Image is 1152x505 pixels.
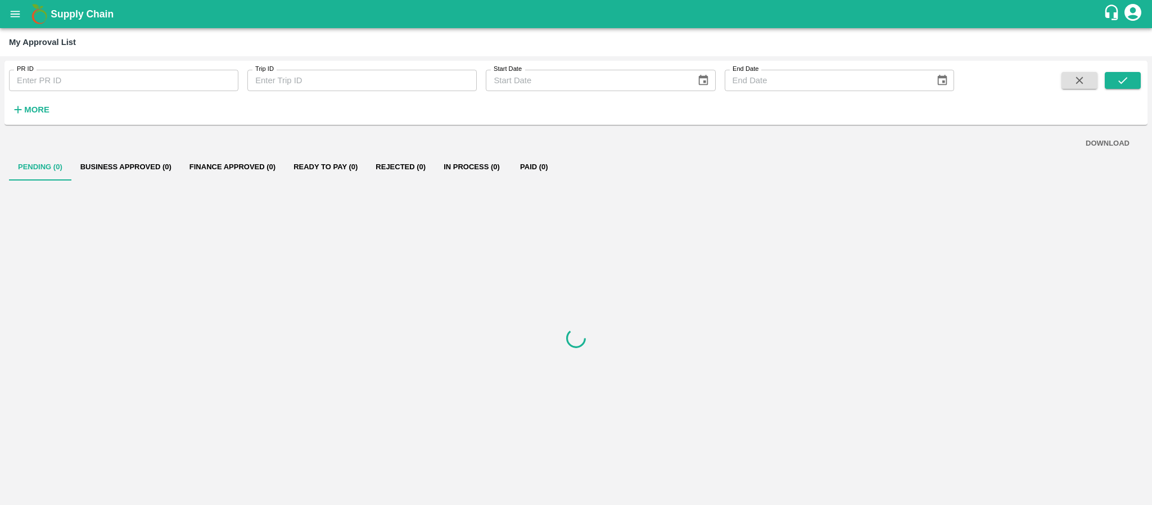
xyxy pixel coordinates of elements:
label: PR ID [17,65,34,74]
button: Rejected (0) [367,154,435,181]
button: Choose date [693,70,714,91]
input: Enter Trip ID [247,70,477,91]
button: Business Approved (0) [71,154,180,181]
button: Finance Approved (0) [180,154,284,181]
b: Supply Chain [51,8,114,20]
button: Ready To Pay (0) [284,154,367,181]
img: logo [28,3,51,25]
a: Supply Chain [51,6,1103,22]
button: Paid (0) [509,154,559,181]
label: Start Date [494,65,522,74]
label: End Date [733,65,758,74]
button: open drawer [2,1,28,27]
button: Pending (0) [9,154,71,181]
input: Start Date [486,70,688,91]
button: In Process (0) [435,154,509,181]
button: DOWNLOAD [1081,134,1134,154]
input: End Date [725,70,927,91]
button: More [9,100,52,119]
input: Enter PR ID [9,70,238,91]
div: account of current user [1123,2,1143,26]
div: customer-support [1103,4,1123,24]
label: Trip ID [255,65,274,74]
button: Choose date [932,70,953,91]
div: My Approval List [9,35,76,49]
strong: More [24,105,49,114]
